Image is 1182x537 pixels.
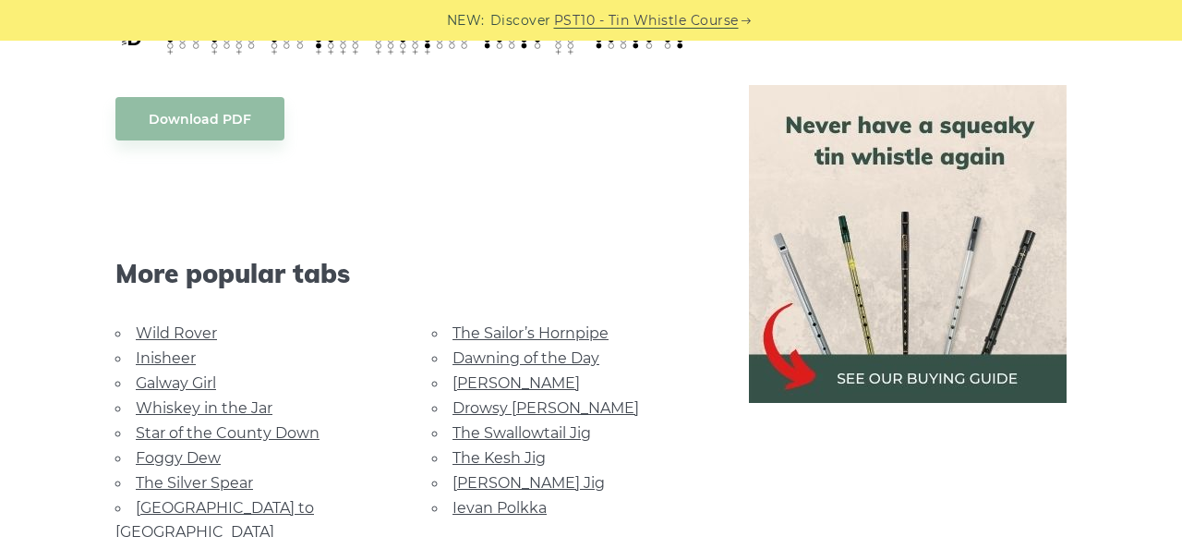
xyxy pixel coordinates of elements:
a: The Sailor’s Hornpipe [452,324,609,342]
a: [PERSON_NAME] Jig [452,474,605,492]
a: Dawning of the Day [452,349,599,367]
a: Drowsy [PERSON_NAME] [452,399,639,417]
span: NEW: [447,10,485,31]
span: More popular tabs [115,258,705,289]
a: Wild Rover [136,324,217,342]
img: tin whistle buying guide [749,85,1067,403]
a: Whiskey in the Jar [136,399,272,417]
a: Foggy Dew [136,449,221,467]
span: Discover [490,10,551,31]
a: Download PDF [115,97,284,140]
a: The Kesh Jig [452,449,546,467]
a: PST10 - Tin Whistle Course [554,10,739,31]
a: The Silver Spear [136,474,253,492]
a: Inisheer [136,349,196,367]
a: Ievan Polkka [452,499,547,517]
a: Galway Girl [136,374,216,392]
a: Star of the County Down [136,424,320,442]
a: [PERSON_NAME] [452,374,580,392]
a: The Swallowtail Jig [452,424,591,442]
